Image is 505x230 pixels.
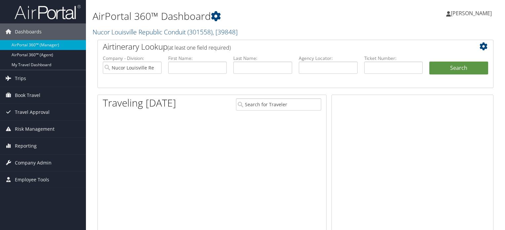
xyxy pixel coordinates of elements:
[15,70,26,87] span: Trips
[15,4,81,20] img: airportal-logo.png
[429,62,488,75] button: Search
[15,155,52,171] span: Company Admin
[168,44,231,51] span: (at least one field required)
[364,55,423,62] label: Ticket Number:
[187,27,213,36] span: ( 301558 )
[451,10,492,17] span: [PERSON_NAME]
[15,104,50,120] span: Travel Approval
[233,55,292,62] label: Last Name:
[103,55,162,62] label: Company - Division:
[93,9,363,23] h1: AirPortal 360™ Dashboard
[236,98,321,111] input: Search for Traveler
[103,41,455,52] h2: Airtinerary Lookup
[15,138,37,154] span: Reporting
[93,27,238,36] a: Nucor Louisville Republic Conduit
[15,121,55,137] span: Risk Management
[103,96,176,110] h1: Traveling [DATE]
[213,27,238,36] span: , [ 39848 ]
[446,3,498,23] a: [PERSON_NAME]
[168,55,227,62] label: First Name:
[299,55,358,62] label: Agency Locator:
[15,23,42,40] span: Dashboards
[15,171,49,188] span: Employee Tools
[15,87,40,104] span: Book Travel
